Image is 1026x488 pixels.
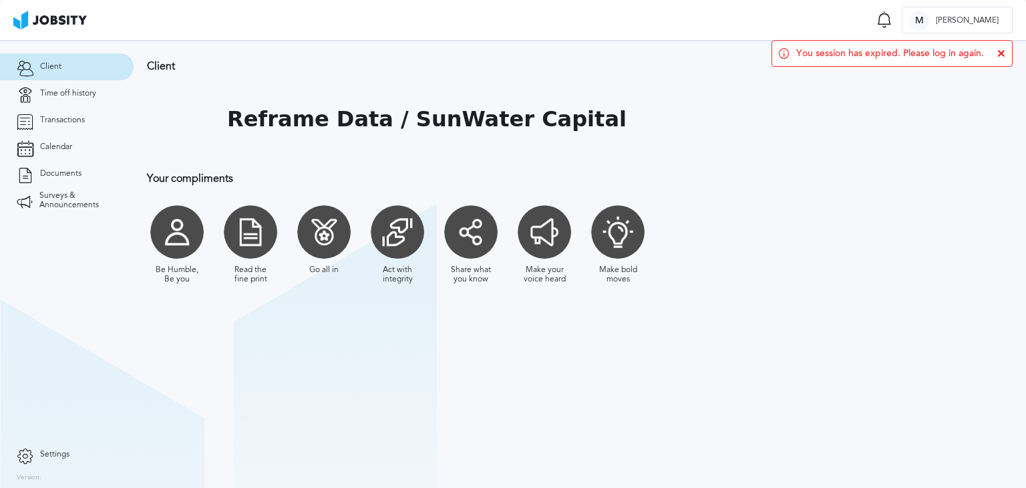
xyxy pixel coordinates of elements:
[40,62,61,72] span: Client
[154,265,200,284] div: Be Humble, Be you
[521,265,568,284] div: Make your voice heard
[39,191,117,210] span: Surveys & Announcements
[374,265,421,284] div: Act with integrity
[227,107,627,132] h1: Reframe Data / SunWater Capital
[309,265,339,275] div: Go all in
[448,265,494,284] div: Share what you know
[40,89,96,98] span: Time off history
[909,11,929,31] div: M
[40,169,81,178] span: Documents
[227,265,274,284] div: Read the fine print
[40,450,69,459] span: Settings
[17,474,41,482] label: Version:
[796,48,984,59] span: You session has expired. Please log in again.
[40,116,85,125] span: Transactions
[13,11,87,29] img: ab4bad089aa723f57921c736e9817d99.png
[594,265,641,284] div: Make bold moves
[902,7,1013,33] button: M[PERSON_NAME]
[40,142,72,152] span: Calendar
[147,60,872,72] h3: Client
[147,172,872,185] h3: Your compliments
[929,16,1005,25] span: [PERSON_NAME]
